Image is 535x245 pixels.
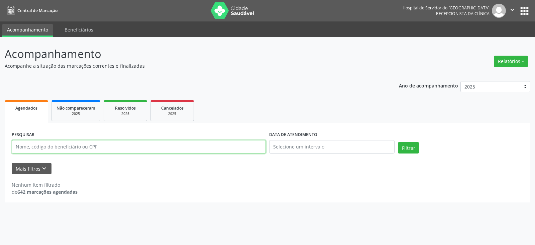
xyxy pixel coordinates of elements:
[436,11,490,16] span: Recepcionista da clínica
[60,24,98,36] a: Beneficiários
[519,5,530,17] button: apps
[40,165,48,172] i: keyboard_arrow_down
[109,111,142,116] div: 2025
[17,189,78,195] strong: 642 marcações agendadas
[5,62,372,69] p: Acompanhe a situação das marcações correntes e finalizadas
[492,4,506,18] img: img
[509,6,516,13] i: 
[115,105,136,111] span: Resolvidos
[155,111,189,116] div: 2025
[494,56,528,67] button: Relatórios
[398,142,419,154] button: Filtrar
[57,111,95,116] div: 2025
[399,81,458,89] p: Ano de acompanhamento
[57,105,95,111] span: Não compareceram
[5,46,372,62] p: Acompanhamento
[269,130,317,140] label: DATA DE ATENDIMENTO
[12,181,78,188] div: Nenhum item filtrado
[506,4,519,18] button: 
[269,140,395,154] input: Selecione um intervalo
[17,8,58,13] span: Central de Marcação
[12,188,78,195] div: de
[12,163,51,175] button: Mais filtroskeyboard_arrow_down
[5,5,58,16] a: Central de Marcação
[12,130,34,140] label: PESQUISAR
[403,5,490,11] div: Hospital do Servidor do [GEOGRAPHIC_DATA]
[12,140,266,154] input: Nome, código do beneficiário ou CPF
[161,105,184,111] span: Cancelados
[2,24,53,37] a: Acompanhamento
[15,105,37,111] span: Agendados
